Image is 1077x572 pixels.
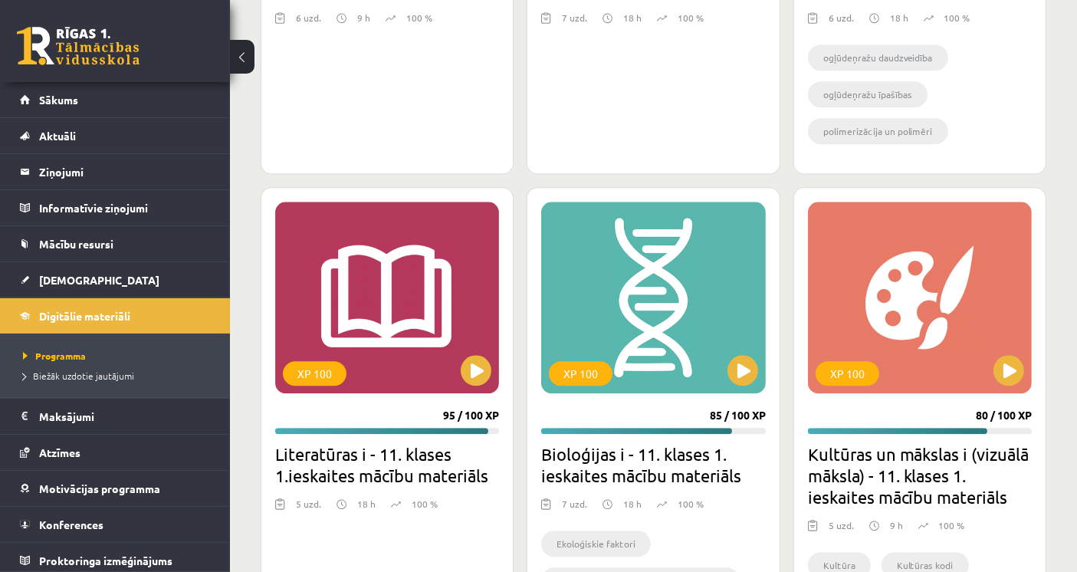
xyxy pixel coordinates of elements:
span: Motivācijas programma [39,482,160,495]
span: Atzīmes [39,445,80,459]
p: 100 % [678,497,704,511]
div: 6 uzd. [296,11,321,34]
span: Mācību resursi [39,237,113,251]
p: 18 h [890,11,908,25]
div: 6 uzd. [829,11,854,34]
a: Sākums [20,82,211,117]
p: 100 % [939,518,965,532]
a: Biežāk uzdotie jautājumi [23,369,215,383]
a: Konferences [20,507,211,542]
a: Aktuāli [20,118,211,153]
p: 18 h [623,11,642,25]
h2: Bioloģijas i - 11. klases 1. ieskaites mācību materiāls [541,443,765,486]
span: Programma [23,350,86,362]
span: Aktuāli [39,129,76,143]
a: Rīgas 1. Tālmācības vidusskola [17,27,140,65]
div: XP 100 [283,361,346,386]
p: 100 % [406,11,432,25]
span: Proktoringa izmēģinājums [39,554,172,567]
span: Digitālie materiāli [39,309,130,323]
p: 18 h [357,497,376,511]
a: Informatīvie ziņojumi [20,190,211,225]
h2: Kultūras un mākslas i (vizuālā māksla) - 11. klases 1. ieskaites mācību materiāls [808,443,1032,508]
div: 5 uzd. [829,518,854,541]
legend: Maksājumi [39,399,211,434]
p: 9 h [890,518,903,532]
span: Konferences [39,518,103,531]
span: Biežāk uzdotie jautājumi [23,370,134,382]
legend: Ziņojumi [39,154,211,189]
a: Ziņojumi [20,154,211,189]
p: 100 % [944,11,970,25]
li: Ekoloģiskie faktori [541,531,651,557]
h2: Literatūras i - 11. klases 1.ieskaites mācību materiāls [275,443,499,486]
li: polimerizācija un polimēri [808,118,948,144]
legend: Informatīvie ziņojumi [39,190,211,225]
a: Atzīmes [20,435,211,470]
a: Mācību resursi [20,226,211,261]
div: XP 100 [549,361,612,386]
p: 18 h [623,497,642,511]
div: 5 uzd. [296,497,321,520]
a: Maksājumi [20,399,211,434]
div: 7 uzd. [562,497,587,520]
div: 7 uzd. [562,11,587,34]
a: Programma [23,349,215,363]
p: 100 % [412,497,438,511]
span: [DEMOGRAPHIC_DATA] [39,273,159,287]
li: ogļūdeņražu īpašības [808,81,928,107]
p: 9 h [357,11,370,25]
a: Motivācijas programma [20,471,211,506]
div: XP 100 [816,361,879,386]
li: ogļūdeņražu daudzveidība [808,44,948,71]
p: 100 % [678,11,704,25]
span: Sākums [39,93,78,107]
a: Digitālie materiāli [20,298,211,334]
a: [DEMOGRAPHIC_DATA] [20,262,211,298]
